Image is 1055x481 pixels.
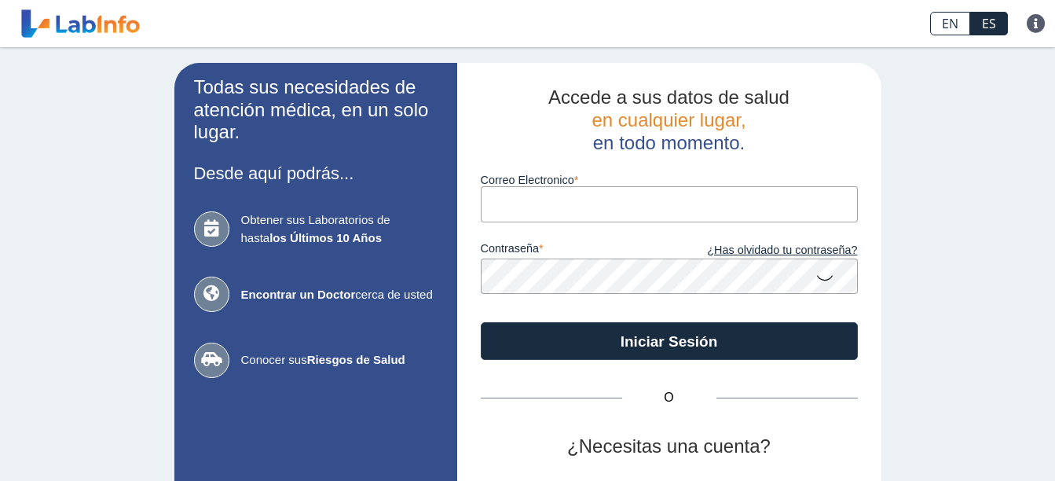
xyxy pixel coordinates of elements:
[481,242,669,259] label: contraseña
[930,12,970,35] a: EN
[307,353,405,366] b: Riesgos de Salud
[669,242,858,259] a: ¿Has olvidado tu contraseña?
[548,86,789,108] span: Accede a sus datos de salud
[481,435,858,458] h2: ¿Necesitas una cuenta?
[593,132,745,153] span: en todo momento.
[592,109,745,130] span: en cualquier lugar,
[622,388,716,407] span: O
[970,12,1008,35] a: ES
[481,322,858,360] button: Iniciar Sesión
[194,76,438,144] h2: Todas sus necesidades de atención médica, en un solo lugar.
[269,231,382,244] b: los Últimos 10 Años
[241,286,438,304] span: cerca de usted
[481,174,858,186] label: Correo Electronico
[241,211,438,247] span: Obtener sus Laboratorios de hasta
[194,163,438,183] h3: Desde aquí podrás...
[241,351,438,369] span: Conocer sus
[241,288,356,301] b: Encontrar un Doctor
